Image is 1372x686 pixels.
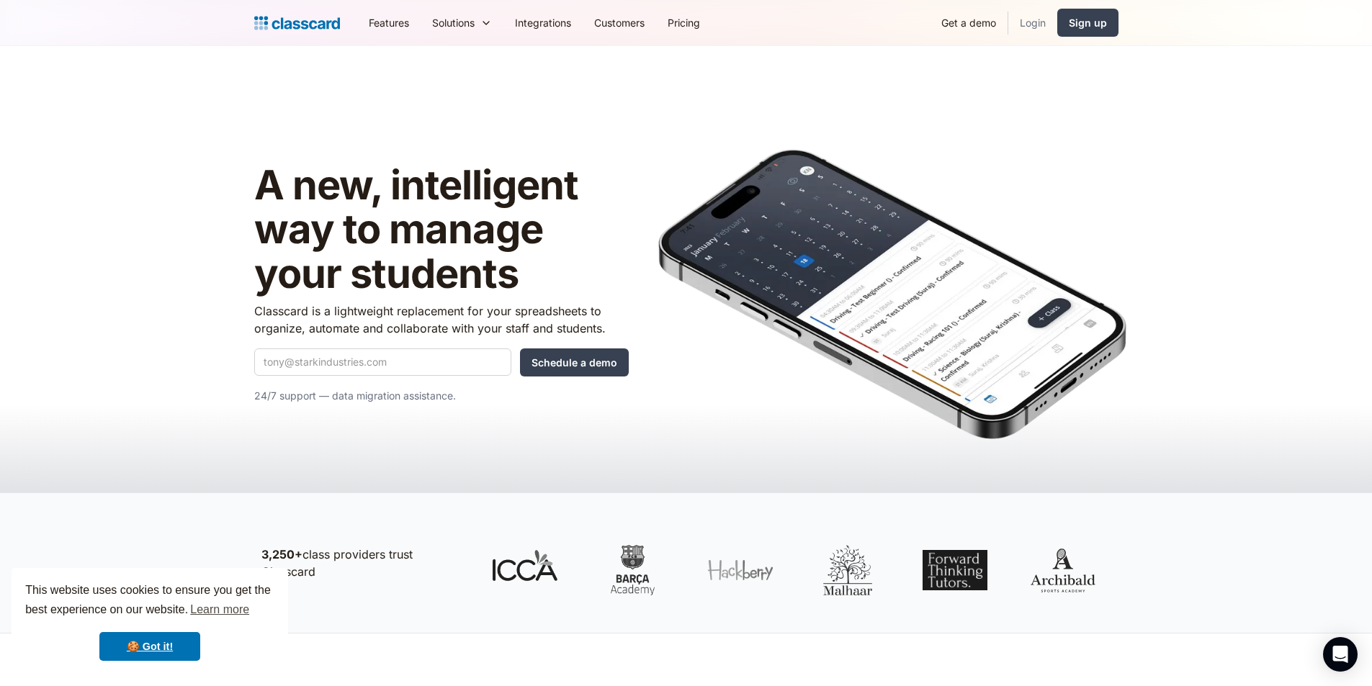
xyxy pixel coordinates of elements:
[254,348,629,376] form: Quick Demo Form
[261,546,463,580] p: class providers trust Classcard
[432,15,475,30] div: Solutions
[520,348,629,376] input: Schedule a demo
[930,6,1008,39] a: Get a demo
[1008,6,1057,39] a: Login
[583,6,656,39] a: Customers
[25,582,274,620] span: This website uses cookies to ensure you get the best experience on our website.
[421,6,503,39] div: Solutions
[99,632,200,661] a: dismiss cookie message
[188,599,251,620] a: learn more about cookies
[1069,15,1107,30] div: Sign up
[261,547,302,561] strong: 3,250+
[1057,9,1118,37] a: Sign up
[12,568,288,674] div: cookieconsent
[254,302,629,337] p: Classcard is a lightweight replacement for your spreadsheets to organize, automate and collaborat...
[254,348,511,376] input: tony@starkindustries.com
[656,6,712,39] a: Pricing
[254,387,629,405] p: 24/7 support — data migration assistance.
[254,163,629,297] h1: A new, intelligent way to manage your students
[1323,637,1358,672] div: Open Intercom Messenger
[503,6,583,39] a: Integrations
[254,13,340,33] a: Logo
[357,6,421,39] a: Features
